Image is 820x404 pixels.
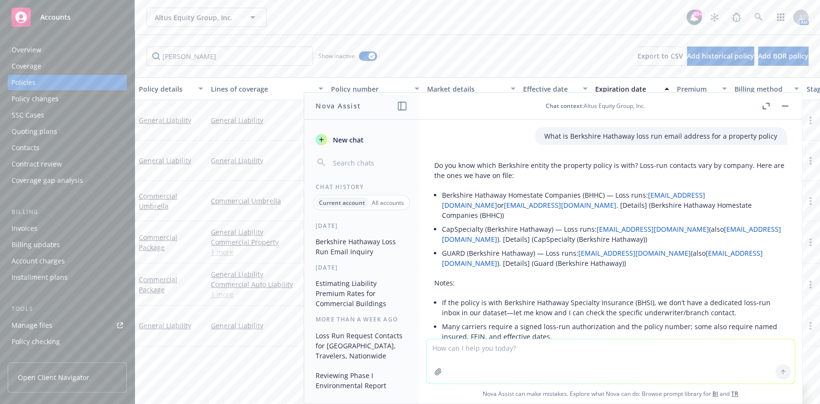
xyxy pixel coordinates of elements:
div: Installment plans [12,270,68,285]
a: Invoices [8,221,127,236]
button: Billing method [731,77,803,100]
a: Search [749,8,768,27]
div: Chat History [304,183,419,191]
a: General Liability [139,321,191,330]
div: Expiration date [595,84,659,94]
div: Policy number [331,84,409,94]
a: Coverage gap analysis [8,173,127,188]
a: Manage files [8,318,127,333]
div: Policy changes [12,91,59,107]
div: Effective date [523,84,577,94]
a: Manage exposures [8,350,127,366]
span: Open Client Navigator [18,372,89,382]
span: Add BOR policy [758,51,808,60]
a: Billing updates [8,237,127,252]
a: Commercial Package [139,233,177,252]
div: Tools [8,304,127,314]
div: Manage files [12,318,52,333]
button: New chat [312,131,411,148]
li: If the policy is with Berkshire Hathaway Specialty Insurance (BHSI), we don’t have a dedicated lo... [442,296,787,320]
a: SSC Cases [8,107,127,123]
a: [EMAIL_ADDRESS][DOMAIN_NAME] [504,201,616,210]
div: 99+ [693,10,702,18]
div: Lines of coverage [211,84,313,94]
a: Installment plans [8,270,127,285]
a: 1 more [211,247,323,257]
a: General Liability [211,269,323,279]
button: Premium [673,77,731,100]
div: Quoting plans [12,124,57,139]
a: 1 more [211,289,323,299]
a: more [805,115,816,126]
button: Add BOR policy [758,47,808,66]
button: Expiration date [591,77,673,100]
li: Many carriers require a signed loss-run authorization and the policy number; some also require na... [442,320,787,344]
div: Market details [427,84,505,94]
li: CapSpecialty (Berkshire Hathaway) — Loss runs: (also ). [Details] (CapSpecialty (Berkshire Hathaw... [442,222,787,246]
span: Nova Assist can make mistakes. Explore what Nova can do: Browse prompt library for and [423,384,798,404]
p: Notes: [434,278,787,288]
span: Show inactive [318,52,355,60]
a: Overview [8,42,127,58]
a: Commercial Umbrella [211,196,323,206]
div: Policies [12,75,36,90]
div: Billing updates [12,237,60,252]
a: [EMAIL_ADDRESS][DOMAIN_NAME] [578,249,691,258]
a: TR [731,390,738,398]
span: Export to CSV [637,51,683,60]
a: more [805,279,816,290]
span: New chat [331,135,364,145]
button: Estimating Liability Premium Rates for Commercial Buildings [312,275,411,311]
div: Policy details [139,84,193,94]
a: Contract review [8,156,127,172]
span: Accounts [40,13,71,21]
a: Commercial Auto Liability [211,279,323,289]
a: Accounts [8,4,127,31]
div: Coverage [12,59,41,74]
input: Search chats [331,156,407,169]
p: All accounts [372,199,404,207]
button: Altus Equity Group, Inc. [147,8,267,27]
span: Add historical policy [687,51,754,60]
div: Coverage gap analysis [12,173,83,188]
div: Manage exposures [12,350,73,366]
a: Policy checking [8,334,127,349]
button: Effective date [519,77,591,100]
a: General Liability [211,115,323,125]
a: Contacts [8,140,127,155]
div: Policy checking [12,334,60,349]
a: Commercial Package [139,275,177,294]
a: Policies [8,75,127,90]
a: Coverage [8,59,127,74]
a: more [805,155,816,166]
div: Account charges [12,253,65,269]
button: Reviewing Phase I Environmental Report [312,368,411,393]
a: more [805,320,816,332]
a: [EMAIL_ADDRESS][DOMAIN_NAME] [597,225,709,234]
div: Billing method [734,84,788,94]
p: What is Berkshire Hathaway loss run email address for a property policy [544,131,777,141]
div: Billing [8,207,127,217]
a: Policy changes [8,91,127,107]
p: Do you know which Berkshire entity the property policy is with? Loss-run contacts vary by company... [434,160,787,180]
span: Chat context [546,102,582,110]
div: Premium [677,84,716,94]
a: General Liability [211,227,323,237]
div: Contacts [12,140,39,155]
button: Loss Run Request Contacts for [GEOGRAPHIC_DATA], Travelers, Nationwide [312,328,411,364]
a: General Liability [211,321,323,331]
a: Commercial Umbrella [139,191,177,211]
input: Filter by keyword... [147,47,313,66]
div: [DATE] [304,263,419,272]
a: Commercial Property [211,237,323,247]
div: Contract review [12,156,62,172]
button: Add historical policy [687,47,754,66]
span: Altus Equity Group, Inc. [155,12,238,23]
h1: Nova Assist [316,101,361,111]
a: Switch app [771,8,790,27]
a: BI [712,390,718,398]
div: [DATE] [304,222,419,230]
button: Export to CSV [637,47,683,66]
a: General Liability [139,116,191,125]
a: Account charges [8,253,127,269]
